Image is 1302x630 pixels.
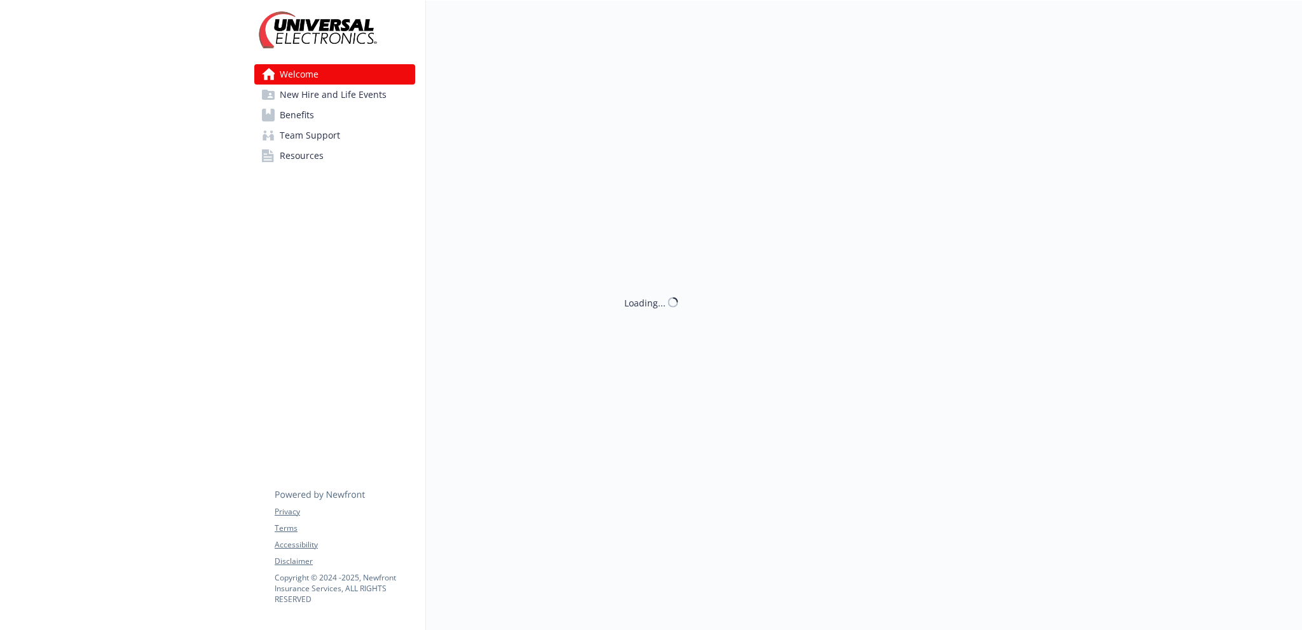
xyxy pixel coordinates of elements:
[254,125,415,146] a: Team Support
[280,146,324,166] span: Resources
[280,105,314,125] span: Benefits
[275,572,415,605] p: Copyright © 2024 - 2025 , Newfront Insurance Services, ALL RIGHTS RESERVED
[254,146,415,166] a: Resources
[254,105,415,125] a: Benefits
[254,64,415,85] a: Welcome
[280,125,340,146] span: Team Support
[624,296,666,309] div: Loading...
[280,64,319,85] span: Welcome
[275,556,415,567] a: Disclaimer
[275,523,415,534] a: Terms
[280,85,387,105] span: New Hire and Life Events
[275,539,415,551] a: Accessibility
[275,506,415,517] a: Privacy
[254,85,415,105] a: New Hire and Life Events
